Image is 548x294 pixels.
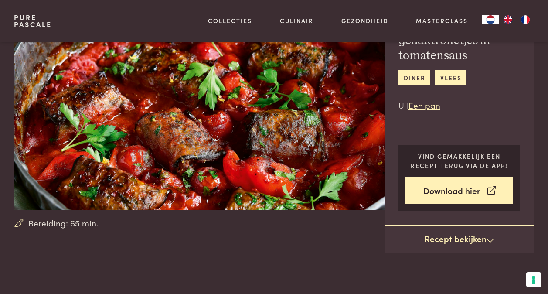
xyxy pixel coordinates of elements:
[398,70,430,85] a: diner
[408,99,440,111] a: Een pan
[435,70,466,85] a: vlees
[499,15,517,24] a: EN
[482,15,499,24] div: Language
[341,16,388,25] a: Gezondheid
[385,225,534,253] a: Recept bekijken
[14,14,52,28] a: PurePascale
[517,15,534,24] a: FR
[405,152,513,170] p: Vind gemakkelijk een recept terug via de app!
[398,99,520,112] p: Uit
[416,16,468,25] a: Masterclass
[280,16,313,25] a: Culinair
[405,177,513,205] a: Download hier
[208,16,252,25] a: Collecties
[482,15,534,24] aside: Language selected: Nederlands
[28,217,99,229] span: Bereiding: 65 min.
[499,15,534,24] ul: Language list
[526,272,541,287] button: Uw voorkeuren voor toestemming voor trackingtechnologieën
[482,15,499,24] a: NL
